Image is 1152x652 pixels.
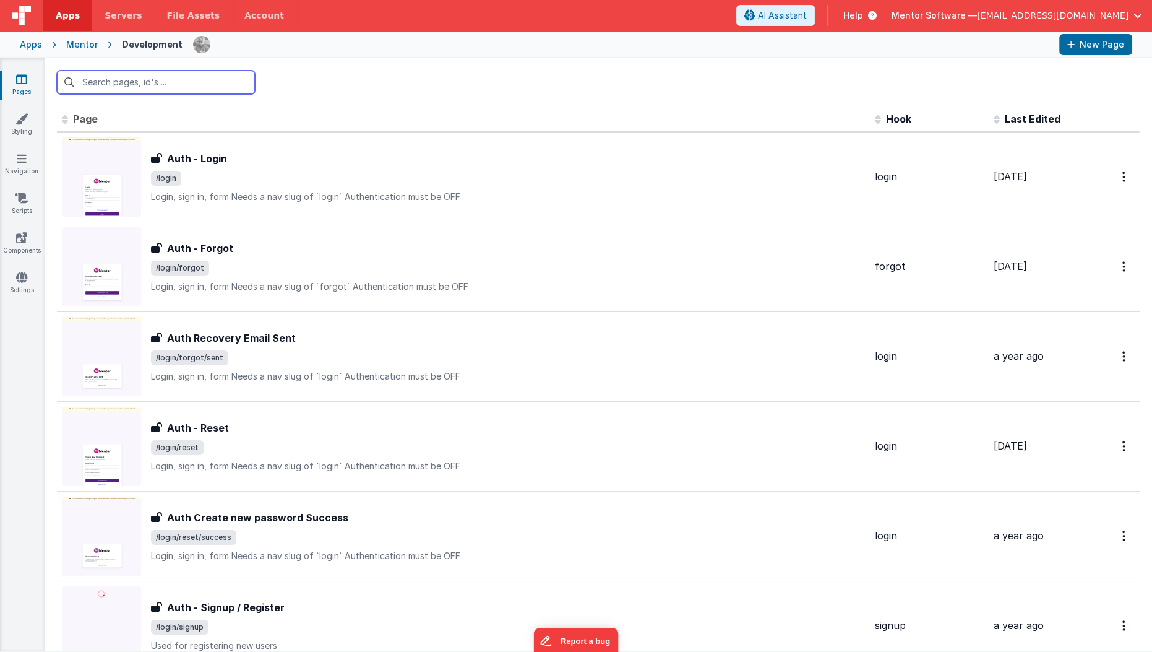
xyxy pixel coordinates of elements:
[105,9,142,22] span: Servers
[892,9,1142,22] button: Mentor Software — [EMAIL_ADDRESS][DOMAIN_NAME]
[167,151,227,166] h3: Auth - Login
[151,171,181,186] span: /login
[151,191,865,203] p: Login, sign in, form Needs a nav slug of `login` Authentication must be OFF
[875,349,984,363] div: login
[875,259,984,274] div: forgot
[167,600,285,615] h3: Auth - Signup / Register
[994,440,1027,452] span: [DATE]
[56,9,80,22] span: Apps
[875,619,984,633] div: signup
[875,170,984,184] div: login
[151,550,865,562] p: Login, sign in, form Needs a nav slug of `login` Authentication must be OFF
[151,460,865,472] p: Login, sign in, form Needs a nav slug of `login` Authentication must be OFF
[151,280,865,293] p: Login, sign in, form Needs a nav slug of `forgot` Authentication must be OFF
[151,530,236,545] span: /login/reset/success
[122,38,183,51] div: Development
[1115,254,1135,279] button: Options
[1115,164,1135,189] button: Options
[758,9,807,22] span: AI Assistant
[193,36,210,53] img: eba322066dbaa00baf42793ca2fab581
[1005,113,1060,125] span: Last Edited
[736,5,815,26] button: AI Assistant
[167,510,348,525] h3: Auth Create new password Success
[167,331,296,346] h3: Auth Recovery Email Sent
[1115,344,1135,369] button: Options
[151,640,865,652] p: Used for registering new users
[994,529,1044,542] span: a year ago
[994,619,1044,632] span: a year ago
[892,9,977,22] span: Mentor Software —
[875,529,984,543] div: login
[151,261,209,276] span: /login/forgot
[66,38,98,51] div: Mentor
[167,420,229,435] h3: Auth - Reset
[151,620,208,635] span: /login/signup
[151,440,204,455] span: /login/reset
[994,260,1027,272] span: [DATE]
[1115,523,1135,549] button: Options
[875,439,984,453] div: login
[151,370,865,383] p: Login, sign in, form Needs a nav slug of `login` Authentication must be OFF
[57,71,255,94] input: Search pages, id's ...
[1115,433,1135,459] button: Options
[73,113,98,125] span: Page
[1115,613,1135,638] button: Options
[994,350,1044,362] span: a year ago
[886,113,911,125] span: Hook
[167,9,220,22] span: File Assets
[1059,34,1132,55] button: New Page
[20,38,42,51] div: Apps
[151,350,228,365] span: /login/forgot/sent
[167,241,233,256] h3: Auth - Forgot
[994,170,1027,183] span: [DATE]
[843,9,863,22] span: Help
[977,9,1128,22] span: [EMAIL_ADDRESS][DOMAIN_NAME]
